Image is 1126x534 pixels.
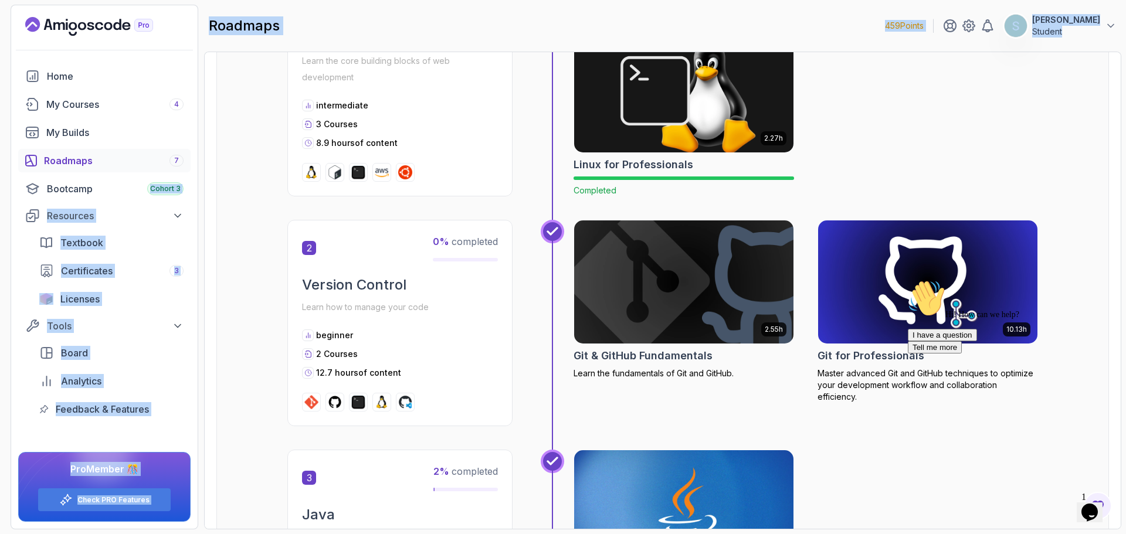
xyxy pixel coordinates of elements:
[60,236,103,250] span: Textbook
[47,209,184,223] div: Resources
[44,154,184,168] div: Roadmaps
[903,275,1114,481] iframe: chat widget
[32,341,191,365] a: board
[351,165,365,179] img: terminal logo
[174,266,179,275] span: 3
[56,402,149,416] span: Feedback & Features
[302,505,498,524] h2: Java
[47,319,184,333] div: Tools
[328,165,342,179] img: bash logo
[60,292,100,306] span: Licenses
[316,349,358,359] span: 2 Courses
[209,16,280,35] h2: roadmaps
[574,185,616,195] span: Completed
[25,17,180,36] a: Landing page
[150,184,181,193] span: Cohort 3
[328,395,342,409] img: github logo
[47,182,184,196] div: Bootcamp
[32,397,191,421] a: feedback
[302,299,498,315] p: Learn how to manage your code
[18,64,191,88] a: home
[1032,26,1100,38] p: Student
[316,367,401,379] p: 12.7 hours of content
[818,368,1038,403] p: Master advanced Git and GitHub techniques to optimize your development workflow and collaboration...
[18,149,191,172] a: roadmaps
[375,395,389,409] img: linux logo
[61,374,101,388] span: Analytics
[47,69,184,83] div: Home
[316,137,398,149] p: 8.9 hours of content
[18,177,191,200] a: bootcamp
[46,125,184,140] div: My Builds
[398,165,412,179] img: ubuntu logo
[61,264,113,278] span: Certificates
[574,368,794,379] p: Learn the fundamentals of Git and GitHub.
[32,287,191,311] a: licenses
[375,165,389,179] img: aws logo
[39,293,53,305] img: jetbrains icon
[77,495,150,505] a: Check PRO Features
[574,157,693,173] h2: Linux for Professionals
[302,53,498,86] p: Learn the core building blocks of web development
[433,236,498,247] span: completed
[885,20,924,32] p: 459 Points
[818,348,924,364] h2: Git for Professionals
[5,66,59,79] button: Tell me more
[174,156,179,165] span: 7
[302,241,316,255] span: 2
[1077,487,1114,522] iframe: chat widget
[398,395,412,409] img: codespaces logo
[764,134,783,143] p: 2.27h
[574,30,793,153] img: Linux for Professionals card
[18,121,191,144] a: builds
[304,395,318,409] img: git logo
[574,220,794,379] a: Git & GitHub Fundamentals card2.55hGit & GitHub FundamentalsLearn the fundamentals of Git and Git...
[316,329,353,341] p: beginner
[32,259,191,283] a: certificates
[61,346,88,360] span: Board
[433,465,449,477] span: 2 %
[574,348,713,364] h2: Git & GitHub Fundamentals
[46,97,184,111] div: My Courses
[316,100,368,111] p: intermediate
[433,465,498,477] span: completed
[433,236,449,247] span: 0 %
[1004,14,1117,38] button: user profile image[PERSON_NAME]Student
[18,93,191,116] a: courses
[5,35,116,44] span: Hi! How can we help?
[818,220,1037,343] img: Git for Professionals card
[32,231,191,254] a: textbook
[302,471,316,485] span: 3
[18,205,191,226] button: Resources
[32,369,191,393] a: analytics
[5,5,216,79] div: 👋Hi! How can we help?I have a questionTell me more
[5,5,42,42] img: :wave:
[302,275,498,294] h2: Version Control
[38,488,171,512] button: Check PRO Features
[304,165,318,179] img: linux logo
[569,217,799,346] img: Git & GitHub Fundamentals card
[765,325,783,334] p: 2.55h
[1032,14,1100,26] p: [PERSON_NAME]
[18,315,191,336] button: Tools
[574,29,794,197] a: Linux for Professionals card2.27hLinux for ProfessionalsCompleted
[351,395,365,409] img: terminal logo
[5,54,74,66] button: I have a question
[174,100,179,109] span: 4
[316,119,358,129] span: 3 Courses
[1005,15,1027,37] img: user profile image
[818,220,1038,403] a: Git for Professionals card10.13hGit for ProfessionalsMaster advanced Git and GitHub techniques to...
